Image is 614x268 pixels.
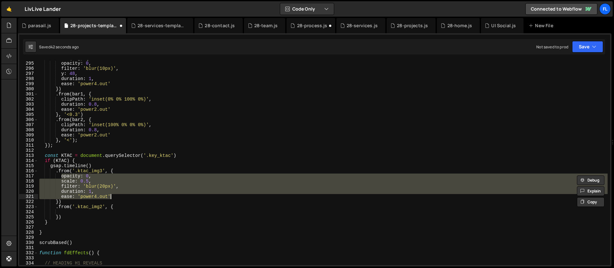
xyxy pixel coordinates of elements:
div: 306 [19,117,38,122]
div: 313 [19,153,38,158]
div: 326 [19,220,38,225]
div: New File [529,22,555,29]
div: 312 [19,148,38,153]
div: 302 [19,97,38,102]
button: Explain [577,186,604,196]
div: 305 [19,112,38,117]
div: 327 [19,225,38,230]
div: 298 [19,76,38,81]
div: 28-projects-template.js [70,22,118,29]
div: 328 [19,230,38,235]
button: Code Only [280,3,334,15]
div: 315 [19,163,38,168]
div: 308 [19,127,38,133]
div: Saved [39,44,79,50]
div: 322 [19,199,38,204]
div: 300 [19,86,38,92]
div: Not saved to prod [536,44,568,50]
div: 330 [19,240,38,245]
div: 28-contact.js [205,22,235,29]
button: Debug [577,175,604,185]
button: Copy [577,197,604,207]
div: 320 [19,189,38,194]
div: 314 [19,158,38,163]
a: Connected to Webflow [525,3,597,15]
div: 331 [19,245,38,250]
div: 297 [19,71,38,76]
div: 28-services.js [347,22,378,29]
div: 28-process.js [297,22,327,29]
div: 28-home.js [447,22,472,29]
div: 310 [19,138,38,143]
div: 316 [19,168,38,174]
a: Fl [599,3,611,15]
div: 325 [19,215,38,220]
div: 332 [19,250,38,256]
div: UI Social.js [491,22,516,29]
div: 333 [19,256,38,261]
a: 🤙 [1,1,17,17]
div: 311 [19,143,38,148]
div: 329 [19,235,38,240]
div: 321 [19,194,38,199]
div: 307 [19,122,38,127]
div: 295 [19,61,38,66]
div: 317 [19,174,38,179]
div: 296 [19,66,38,71]
button: Save [572,41,603,53]
div: 303 [19,102,38,107]
div: 324 [19,209,38,215]
div: parasail.js [28,22,51,29]
div: 319 [19,184,38,189]
div: 28-team.js [254,22,278,29]
div: 28-projects.js [397,22,428,29]
div: 334 [19,261,38,266]
div: 28-services-template.js [138,22,185,29]
div: 318 [19,179,38,184]
div: 309 [19,133,38,138]
div: 301 [19,92,38,97]
div: 299 [19,81,38,86]
div: 323 [19,204,38,209]
div: 304 [19,107,38,112]
div: 42 seconds ago [51,44,79,50]
div: LivLive Lander [25,5,61,13]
